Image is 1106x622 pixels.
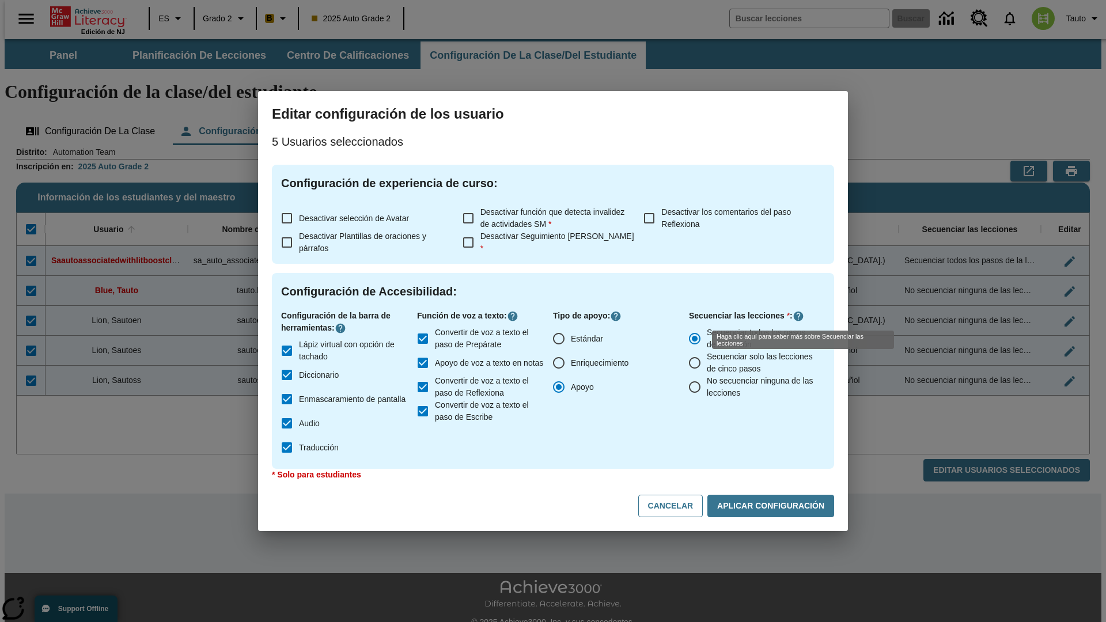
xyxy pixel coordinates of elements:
[299,339,408,363] span: Lápiz virtual con opción de tachado
[281,310,417,334] p: Configuración de la barra de herramientas :
[272,132,834,151] p: 5 Usuarios seleccionados
[435,375,544,399] span: Convertir de voz a texto el paso de Reflexiona
[299,393,406,405] span: Enmascaramiento de pantalla
[480,207,625,229] span: Desactivar función que detecta invalidez de actividades SM
[553,310,689,322] p: Tipo de apoyo :
[299,369,339,381] span: Diccionario
[299,214,409,223] span: Desactivar selección de Avatar
[638,495,703,517] button: Cancelar
[480,232,634,253] span: Desactivar Seguimiento [PERSON_NAME]
[707,327,816,351] span: Secuenciar todos los pasos de la lección
[793,310,804,322] button: Haga clic aquí para saber más sobre
[335,323,346,334] button: Haga clic aquí para saber más sobre
[707,351,816,375] span: Secuenciar solo las lecciones de cinco pasos
[299,418,320,430] span: Audio
[281,174,825,192] h4: Configuración de experiencia de curso :
[281,282,825,301] h4: Configuración de Accesibilidad :
[435,327,544,351] span: Convertir de voz a texto el paso de Prepárate
[507,310,518,322] button: Haga clic aquí para saber más sobre
[610,310,622,322] button: Haga clic aquí para saber más sobre
[571,357,628,369] span: Enriquecimiento
[689,310,825,322] p: Secuenciar las lecciones :
[299,232,426,253] span: Desactivar Plantillas de oraciones y párrafos
[571,333,603,345] span: Estándar
[272,469,834,481] p: * Solo para estudiantes
[435,357,543,369] span: Apoyo de voz a texto en notas
[707,375,816,399] span: No secuenciar ninguna de las lecciones
[707,495,834,517] button: Aplicar configuración
[661,207,791,229] span: Desactivar los comentarios del paso Reflexiona
[435,399,544,423] span: Convertir de voz a texto el paso de Escribe
[712,331,894,349] div: Haga clic aquí para saber más sobre Secuenciar las lecciones
[417,310,553,322] p: Función de voz a texto :
[571,381,594,393] span: Apoyo
[299,442,339,454] span: Traducción
[272,105,834,123] h3: Editar configuración de los usuario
